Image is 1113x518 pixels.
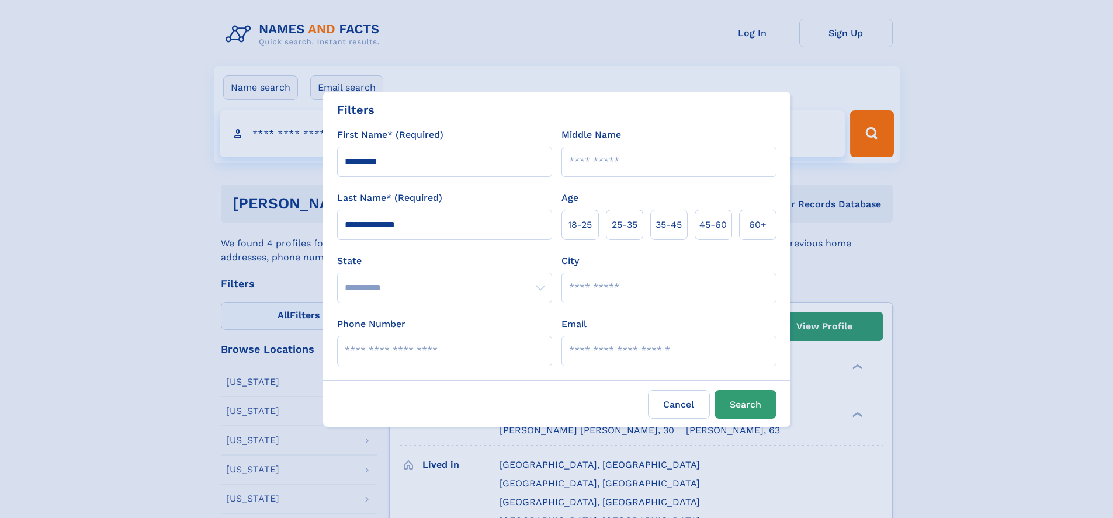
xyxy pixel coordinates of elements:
span: 60+ [749,218,767,232]
label: Phone Number [337,317,405,331]
span: 45‑60 [699,218,727,232]
label: State [337,254,552,268]
label: Middle Name [561,128,621,142]
button: Search [715,390,776,419]
label: City [561,254,579,268]
span: 35‑45 [656,218,682,232]
label: Cancel [648,390,710,419]
label: Last Name* (Required) [337,191,442,205]
label: First Name* (Required) [337,128,443,142]
label: Age [561,191,578,205]
span: 18‑25 [568,218,592,232]
span: 25‑35 [612,218,637,232]
div: Filters [337,101,375,119]
label: Email [561,317,587,331]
